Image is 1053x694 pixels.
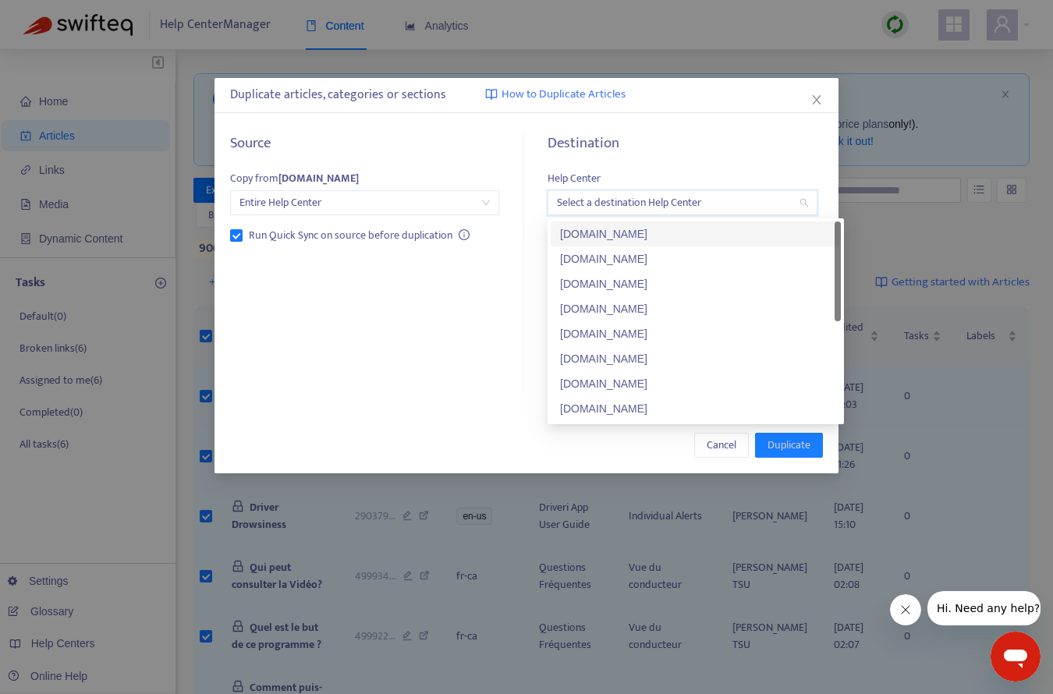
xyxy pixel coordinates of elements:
h5: Source [230,135,499,153]
span: Cancel [707,437,736,454]
span: How to Duplicate Articles [502,86,626,104]
button: Cancel [694,433,749,458]
iframe: Close message [890,594,921,625]
div: [DOMAIN_NAME] [560,225,831,243]
span: Copy from [230,169,359,187]
div: [DOMAIN_NAME] [560,275,831,292]
span: Entire Help Center [239,191,490,214]
button: Close [808,91,825,108]
div: help-installation.netradyne.com [551,396,841,421]
strong: [DOMAIN_NAME] [278,169,359,187]
div: help-almna.netradyne.com [551,371,841,396]
div: help.netradyne.com [551,246,841,271]
div: [DOMAIN_NAME] [560,250,831,267]
div: [DOMAIN_NAME] [560,375,831,392]
div: [DOMAIN_NAME] [560,300,831,317]
iframe: Message from company [927,591,1041,625]
div: Duplicate articles, categories or sections [230,86,823,104]
div: gpsinsight-help.netradyne.com [551,221,841,246]
iframe: Button to launch messaging window [991,632,1041,682]
button: Duplicate [755,433,823,458]
span: Run Quick Sync on source before duplication [243,227,459,244]
span: info-circle [459,229,470,240]
span: Help Center [548,169,601,187]
h5: Destination [548,135,817,153]
div: [DOMAIN_NAME] [560,325,831,342]
div: monarchtracking-help.netradyne.com [551,271,841,296]
div: titangps-help.netradyne.com [551,321,841,346]
span: close [810,94,823,106]
div: amazon-eu-help.netradyne.com [551,296,841,321]
img: image-link [485,88,498,101]
div: teletrac-help.netradyne.com [551,346,841,371]
a: How to Duplicate Articles [485,86,626,104]
div: [DOMAIN_NAME] [560,350,831,367]
div: [DOMAIN_NAME] [560,400,831,417]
